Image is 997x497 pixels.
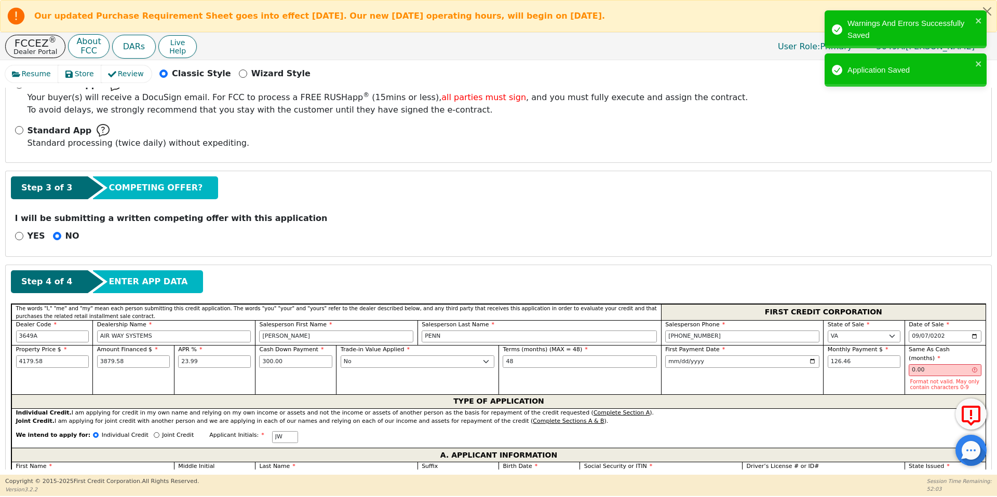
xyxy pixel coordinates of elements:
input: 0 [909,364,981,377]
b: Our updated Purchase Requirement Sheet goes into effect [DATE]. Our new [DATE] operating hours, w... [34,11,605,21]
span: Birth Date [503,463,537,470]
strong: Joint Credit. [16,418,55,424]
u: Complete Sections A & B [533,418,604,424]
button: LiveHelp [158,35,197,58]
span: Driver’s License # or ID# [746,463,819,470]
span: ENTER APP DATA [109,275,187,288]
p: Copyright © 2015- 2025 First Credit Corporation. [5,477,199,486]
span: FREE RUSHapp [28,80,104,90]
span: Salesperson Phone [665,321,725,328]
span: Standard App [28,125,92,137]
span: Monthly Payment $ [828,346,888,353]
p: Individual Credit [102,431,149,440]
sup: ® [49,35,57,45]
span: Store [75,68,94,79]
span: State Issued [909,463,950,470]
input: xx.xx% [178,355,251,368]
p: FCCEZ [14,38,57,48]
span: All Rights Reserved. [142,478,199,485]
div: I am applying for credit in my own name and relying on my own income or assets and not the income... [16,409,982,418]
button: close [975,58,982,70]
a: User Role:Primary [767,36,863,57]
p: Primary [767,36,863,57]
button: FCCEZ®Dealer Portal [5,35,65,58]
span: TYPE OF APPLICATION [453,395,544,408]
span: FIRST CREDIT CORPORATION [765,306,882,319]
p: Format not valid. May only contain characters 0-9 [910,379,980,390]
p: NO [65,230,79,242]
p: YES [28,230,45,242]
span: Help [169,47,186,55]
p: Wizard Style [251,67,311,80]
span: Last Name [259,463,295,470]
button: Resume [5,65,59,82]
span: Property Price $ [16,346,67,353]
span: APR % [178,346,202,353]
div: Warnings And Errors Successfully Saved [847,18,972,41]
input: YYYY-MM-DD [665,355,819,368]
span: Applicant Initials: [209,432,264,438]
p: 52:03 [927,485,992,493]
span: User Role : [778,42,820,51]
p: Dealer Portal [14,48,57,55]
span: We intend to apply for: [16,431,91,448]
span: Step 4 of 4 [21,275,72,288]
span: COMPETING OFFER? [109,182,203,194]
strong: Individual Credit. [16,409,72,416]
button: AboutFCC [68,34,109,59]
p: Joint Credit [162,431,194,440]
span: Dealership Name [97,321,152,328]
span: Dealer Code [16,321,57,328]
span: Cash Down Payment [259,346,324,353]
span: To avoid delays, we strongly recommend that you stay with the customer until they have signed the... [28,91,748,116]
span: Middle Initial [178,463,214,470]
span: Amount Financed $ [97,346,158,353]
sup: ® [363,91,369,99]
span: all parties must sign [441,92,526,102]
img: Help Bubble [97,124,110,137]
input: YYYY-MM-DD [909,330,981,343]
p: FCC [76,47,101,55]
p: I will be submitting a written competing offer with this application [15,212,982,225]
input: 303-867-5309 x104 [665,330,819,343]
span: Terms (months) (MAX = 48) [503,346,582,353]
span: State of Sale [828,321,870,328]
span: Resume [22,68,51,79]
p: About [76,37,101,46]
span: A. APPLICANT INFORMATION [440,448,557,462]
span: Live [169,38,186,47]
span: Date of Sale [909,321,949,328]
div: The words "I," "me" and "my" mean each person submitting this credit application. The words "you"... [11,304,661,320]
button: Close alert [978,1,996,22]
span: Standard processing (twice daily) without expediting. [28,138,250,148]
span: Salesperson Last Name [422,321,494,328]
p: Version 3.2.2 [5,486,199,493]
div: I am applying for joint credit with another person and we are applying in each of our names and r... [16,417,982,426]
button: Store [58,65,102,82]
span: Suffix [422,463,438,470]
span: First Payment Date [665,346,725,353]
button: Report Error to FCC [955,398,987,430]
button: DARs [112,35,156,59]
span: Your buyer(s) will receive a DocuSign email. For FCC to process a FREE RUSHapp ( 15 mins or less)... [28,92,748,102]
span: Review [118,68,144,79]
span: First Name [16,463,52,470]
button: Review [101,65,152,82]
p: Session Time Remaining: [927,477,992,485]
p: Classic Style [172,67,231,80]
span: Same As Cash (months) [909,346,950,362]
button: close [975,15,982,26]
span: Social Security or ITIN [584,463,652,470]
u: Complete Section A [594,409,650,416]
div: Application Saved [847,64,972,76]
span: Salesperson First Name [259,321,332,328]
input: Hint: 126.46 [828,355,900,368]
span: Step 3 of 3 [21,182,72,194]
span: Trade-in Value Applied [341,346,410,353]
